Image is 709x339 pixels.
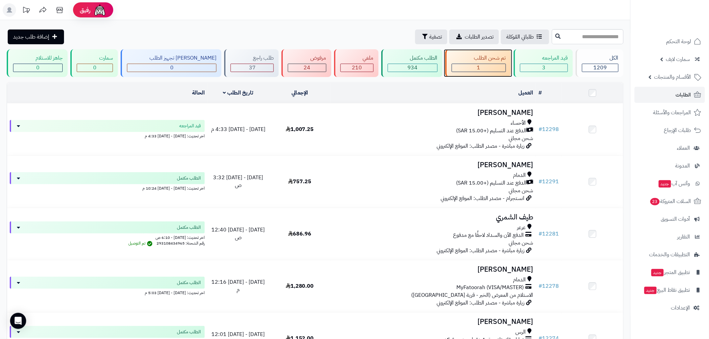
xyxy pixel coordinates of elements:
span: عرعر [517,224,526,231]
div: 0 [127,64,216,72]
span: جديد [644,287,657,294]
a: إضافة طلب جديد [8,29,64,44]
a: الحالة [192,89,205,97]
span: 0 [93,64,96,72]
div: 24 [288,64,326,72]
a: جاهز للاستلام 0 [5,49,69,77]
div: 37 [231,64,273,72]
h3: [PERSON_NAME] [333,266,533,273]
a: أدوات التسويق [635,211,705,227]
a: #12278 [538,282,559,290]
span: الدفع عند التسليم (+15.00 SAR) [456,127,526,135]
a: الإعدادات [635,300,705,316]
span: 1,007.25 [286,125,314,133]
span: جديد [651,269,664,276]
div: اخر تحديث: [DATE] - [DATE] 4:33 م [10,132,205,139]
a: ملغي 210 [333,49,380,77]
a: مرفوض 24 [280,49,332,77]
a: وآتس آبجديد [635,176,705,192]
span: زيارة مباشرة - مصدر الطلب: الموقع الإلكتروني [437,142,524,150]
a: لوحة التحكم [635,33,705,50]
div: 0 [13,64,62,72]
span: رقم الشحنة: 293108434965 [156,240,205,246]
span: [DATE] - [DATE] 4:33 م [211,125,265,133]
span: التقارير [678,232,690,242]
span: [DATE] - [DATE] 3:32 ص [213,174,263,189]
span: الأحساء [511,119,526,127]
a: التقارير [635,229,705,245]
span: إضافة طلب جديد [13,33,49,41]
a: تطبيق المتجرجديد [635,264,705,280]
span: الطلب مكتمل [177,329,201,335]
span: الرس [515,328,526,336]
span: # [538,282,542,290]
a: المدونة [635,158,705,174]
a: الكل1209 [574,49,625,77]
span: 37 [249,64,256,72]
span: الدمام [513,172,526,179]
a: # [538,89,542,97]
span: الدمام [513,276,526,284]
a: تحديثات المنصة [18,3,35,18]
a: [PERSON_NAME] تجهيز الطلب 0 [119,49,223,77]
span: طلبات الإرجاع [664,126,691,135]
div: Open Intercom Messenger [10,313,26,329]
span: 1,280.00 [286,282,314,290]
span: سمارت لايف [666,55,690,64]
div: تم شحن الطلب [452,54,506,62]
span: تصدير الطلبات [465,33,494,41]
span: 934 [407,64,417,72]
span: 1 [477,64,480,72]
span: تطبيق نقاط البيع [644,285,690,295]
a: #12291 [538,178,559,186]
span: الطلب مكتمل [177,224,201,231]
a: تاريخ الطلب [223,89,254,97]
a: العميل [518,89,533,97]
span: تم التوصيل [128,240,154,246]
span: قيد المراجعه [179,123,201,129]
span: الطلبات [676,90,691,99]
a: الإجمالي [292,89,308,97]
div: سمارت [77,54,113,62]
span: # [538,125,542,133]
span: تصفية [429,33,442,41]
a: تم شحن الطلب 1 [444,49,512,77]
span: MyFatoorah (VISA/MASTER) [456,284,524,291]
div: اخر تحديث: [DATE] - 6:10 ص [10,233,205,241]
span: # [538,230,542,238]
span: زيارة مباشرة - مصدر الطلب: الموقع الإلكتروني [437,299,524,307]
span: [DATE] - [DATE] 12:16 م [211,278,265,294]
div: ملغي [340,54,374,62]
a: طلباتي المُوكلة [501,29,549,44]
button: تصفية [415,29,447,44]
h3: [PERSON_NAME] [333,109,533,117]
span: الدفع الآن والسداد لاحقًا مع مدفوع [453,231,524,239]
h3: [PERSON_NAME] [333,318,533,326]
div: جاهز للاستلام [13,54,63,62]
h3: [PERSON_NAME] [333,161,533,169]
span: تطبيق المتجر [651,268,690,277]
a: الطلب مكتمل 934 [380,49,444,77]
span: 24 [304,64,310,72]
div: مرفوض [288,54,326,62]
span: زيارة مباشرة - مصدر الطلب: الموقع الإلكتروني [437,247,524,255]
a: تصدير الطلبات [449,29,499,44]
span: الإعدادات [671,303,690,313]
span: رفيق [80,6,90,14]
a: #12281 [538,230,559,238]
span: 23 [650,198,660,205]
div: 0 [77,64,113,72]
div: الكل [582,54,619,62]
div: 934 [388,64,437,72]
a: العملاء [635,140,705,156]
div: [PERSON_NAME] تجهيز الطلب [127,54,216,62]
a: طلبات الإرجاع [635,122,705,138]
a: سمارت 0 [69,49,119,77]
a: قيد المراجعه 3 [512,49,574,77]
span: 686.96 [288,230,311,238]
h3: طيف الشمري [333,213,533,221]
span: جديد [659,180,671,188]
span: لوحة التحكم [666,37,691,46]
span: [DATE] - [DATE] 12:40 ص [211,226,265,242]
div: الطلب مكتمل [388,54,438,62]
